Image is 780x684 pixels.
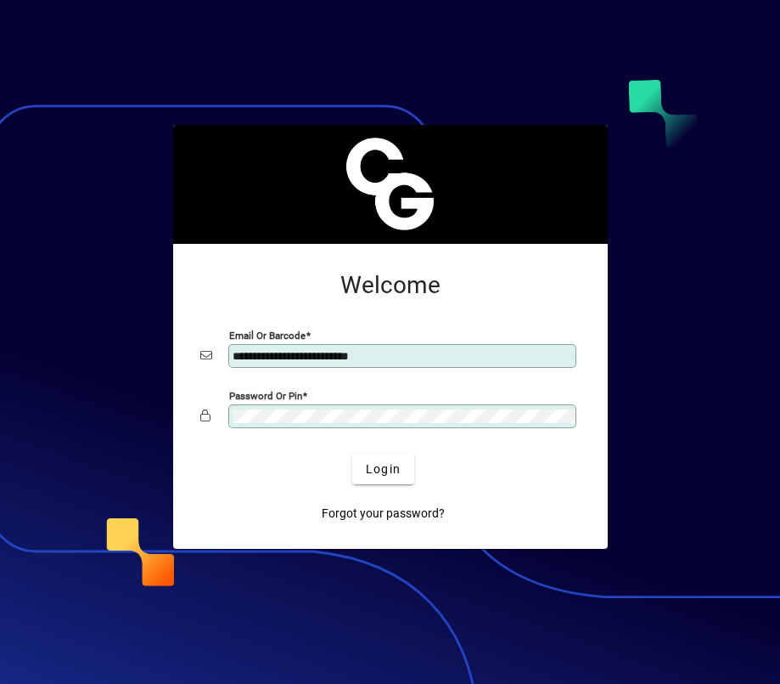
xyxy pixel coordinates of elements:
mat-label: Password or Pin [229,390,302,402]
span: Login [366,461,401,478]
span: Forgot your password? [322,505,445,523]
h2: Welcome [200,271,581,300]
button: Login [352,454,414,484]
a: Forgot your password? [315,498,452,529]
mat-label: Email or Barcode [229,330,306,342]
